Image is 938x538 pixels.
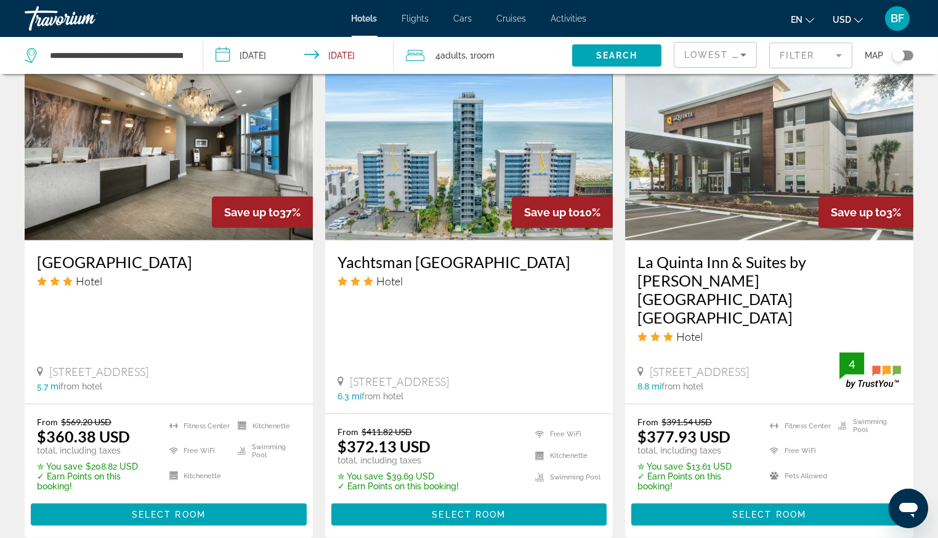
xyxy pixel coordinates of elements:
[402,14,429,23] a: Flights
[31,507,307,520] a: Select Room
[631,503,907,526] button: Select Room
[338,426,358,437] span: From
[212,197,313,228] div: 37%
[25,2,148,35] a: Travorium
[891,12,904,25] span: BF
[37,253,301,271] a: [GEOGRAPHIC_DATA]
[637,381,661,391] span: 8.8 mi
[625,43,913,240] img: Hotel image
[454,14,472,23] a: Cars
[524,206,580,219] span: Save up to
[163,417,232,435] li: Fitness Center
[331,503,607,526] button: Select Room
[529,470,600,485] li: Swimming Pool
[49,365,148,378] span: [STREET_ADDRESS]
[637,330,901,343] div: 3 star Hotel
[362,391,403,401] span: from hotel
[37,427,130,446] ins: $360.38 USD
[338,471,459,481] p: $39.69 USD
[764,467,833,485] li: Pets Allowed
[132,510,206,520] span: Select Room
[37,381,60,391] span: 5.7 mi
[650,365,749,378] span: [STREET_ADDRESS]
[163,442,232,460] li: Free WiFi
[637,462,683,471] span: ✮ You save
[833,10,863,28] button: Change currency
[338,455,459,465] p: total, including taxes
[163,467,232,485] li: Kitchenette
[684,50,763,60] span: Lowest Price
[435,47,466,64] span: 4
[551,14,587,23] a: Activities
[764,417,833,435] li: Fitness Center
[232,417,301,435] li: Kitchenette
[529,426,600,442] li: Free WiFi
[637,446,754,455] p: total, including taxes
[37,417,58,427] span: From
[325,43,613,240] img: Hotel image
[764,442,833,460] li: Free WiFi
[865,47,883,64] span: Map
[350,375,449,388] span: [STREET_ADDRESS]
[376,274,403,288] span: Hotel
[833,15,851,25] span: USD
[338,274,601,288] div: 3 star Hotel
[839,357,864,372] div: 4
[338,471,383,481] span: ✮ You save
[474,51,495,60] span: Room
[37,446,154,455] p: total, including taxes
[637,417,658,427] span: From
[352,14,378,23] a: Hotels
[25,43,313,240] img: Hotel image
[631,507,907,520] a: Select Room
[661,381,703,391] span: from hotel
[769,42,852,69] button: Filter
[203,37,394,74] button: Check-in date: Sep 25, 2025 Check-out date: Sep 29, 2025
[37,462,154,471] p: $208.82 USD
[61,417,111,427] del: $569.20 USD
[596,51,638,60] span: Search
[791,15,803,25] span: en
[831,206,886,219] span: Save up to
[676,330,703,343] span: Hotel
[394,37,572,74] button: Travelers: 4 adults, 0 children
[881,6,913,31] button: User Menu
[512,197,613,228] div: 10%
[37,471,154,491] p: ✓ Earn Points on this booking!
[791,10,814,28] button: Change language
[362,426,412,437] del: $411.82 USD
[331,507,607,520] a: Select Room
[497,14,527,23] a: Cruises
[232,442,301,460] li: Swimming Pool
[832,417,901,435] li: Swimming Pool
[684,47,746,62] mat-select: Sort by
[637,462,754,471] p: $13.61 USD
[338,391,362,401] span: 6.3 mi
[529,448,600,463] li: Kitchenette
[637,253,901,327] a: La Quinta Inn & Suites by [PERSON_NAME][GEOGRAPHIC_DATA] [GEOGRAPHIC_DATA]
[883,50,913,61] button: Toggle map
[661,417,712,427] del: $391.54 USD
[37,462,83,471] span: ✮ You save
[338,253,601,271] a: Yachtsman [GEOGRAPHIC_DATA]
[572,44,661,67] button: Search
[819,197,913,228] div: 3%
[37,274,301,288] div: 3 star Hotel
[338,437,431,455] ins: $372.13 USD
[31,503,307,526] button: Select Room
[432,510,506,520] span: Select Room
[60,381,102,391] span: from hotel
[732,510,806,520] span: Select Room
[338,481,459,491] p: ✓ Earn Points on this booking!
[839,353,901,389] img: trustyou-badge.svg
